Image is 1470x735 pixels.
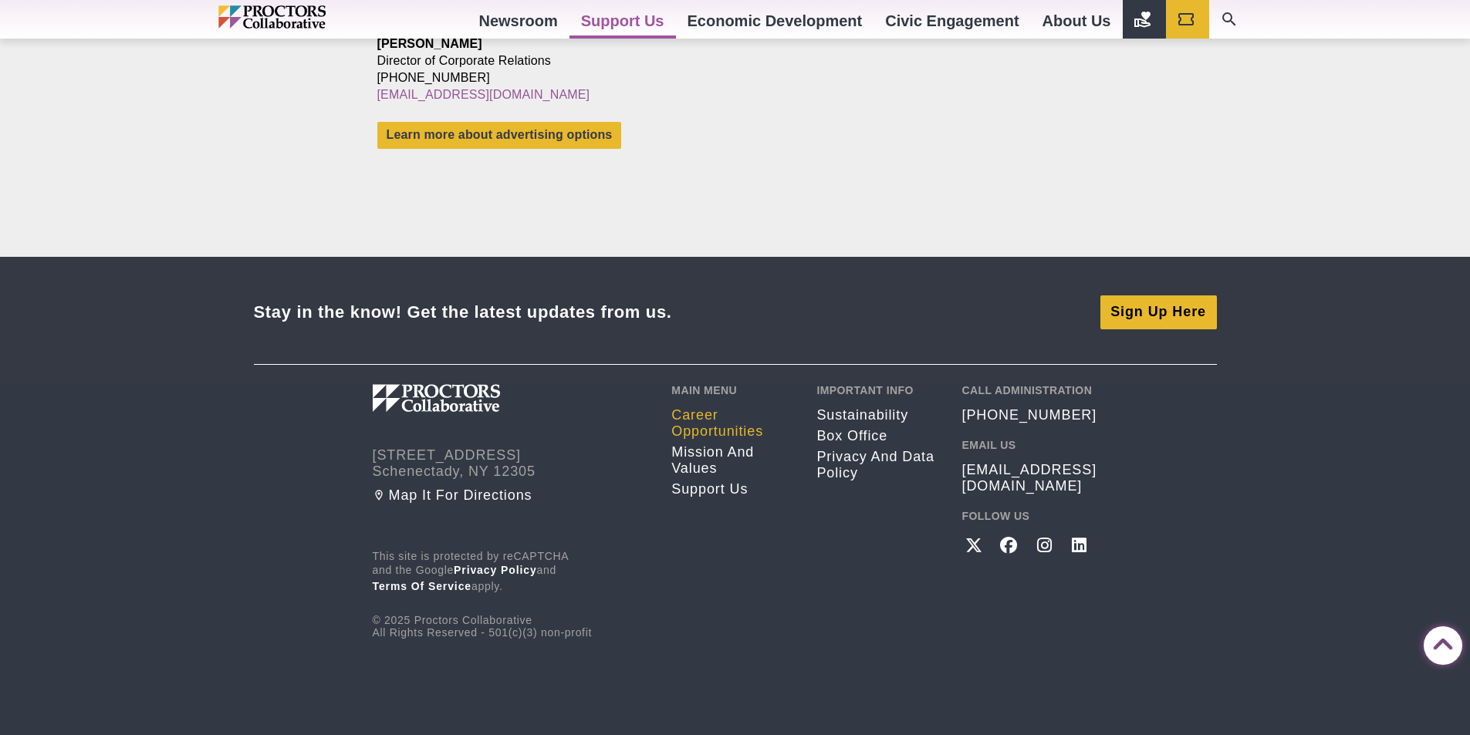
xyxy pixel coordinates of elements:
div: © 2025 Proctors Collaborative All Rights Reserved - 501(c)(3) non-profit [373,550,649,639]
address: [STREET_ADDRESS] Schenectady, NY 12305 [373,447,649,480]
p: Director of Corporate Relations [PHONE_NUMBER] [377,2,831,103]
strong: [PERSON_NAME] [377,37,482,50]
h2: Call Administration [961,384,1097,396]
a: Privacy and Data Policy [816,449,938,481]
a: Career opportunities [671,407,793,440]
a: Sign Up Here [1100,295,1217,329]
a: Back to Top [1424,627,1455,658]
div: Stay in the know! Get the latest updates from us. [254,302,672,322]
a: Learn more about advertising options [377,122,622,149]
a: send an email to kcargill@proctors.org [377,88,590,101]
a: Support Us [671,481,793,497]
h2: Email Us [961,439,1097,451]
a: Terms of Service [373,580,472,592]
a: [PHONE_NUMBER] [961,407,1097,423]
a: [EMAIL_ADDRESS][DOMAIN_NAME] [961,462,1097,494]
a: Mission and Values [671,444,793,477]
a: Privacy Policy [454,564,537,576]
a: Map it for directions [373,487,649,504]
a: Sustainability [816,407,938,423]
h2: Important Info [816,384,938,396]
h2: Main Menu [671,384,793,396]
h2: Follow Us [961,510,1097,522]
img: Proctors logo [373,384,581,412]
a: Box Office [816,428,938,444]
p: This site is protected by reCAPTCHA and the Google and apply. [373,550,649,595]
img: Proctors logo [218,5,392,29]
